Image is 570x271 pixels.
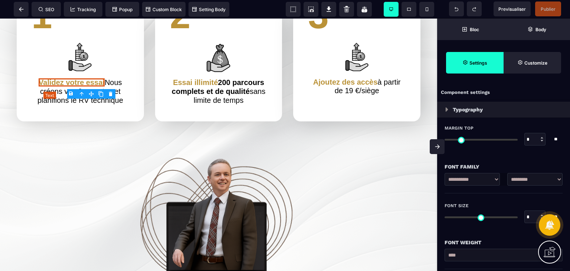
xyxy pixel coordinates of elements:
span: Preview [494,1,531,16]
span: Font Size [445,203,469,209]
text: sans limite de temps [170,58,268,88]
div: Component settings [437,85,570,100]
b: Validez votre essai [39,60,105,68]
b: 200 parcours complets et de qualité [172,60,266,77]
span: Open Style Manager [504,52,561,74]
span: Open Layer Manager [504,19,570,40]
span: Screenshot [304,2,318,17]
b: Ajoutez des accès [313,59,377,68]
strong: Bloc [470,27,479,32]
strong: Body [535,27,546,32]
span: Open Blocks [437,19,504,40]
span: Custom Block [146,7,182,12]
img: 5006afe1736ba47c95883e7747e2f33b_3.png [63,22,97,56]
span: Previsualiser [498,6,526,12]
div: Font Weight [445,238,563,247]
strong: Customize [524,60,547,66]
span: Publier [541,6,556,12]
span: Margin Top [445,125,474,131]
img: loading [445,107,448,112]
img: 5006afe1736ba47c95883e7747e2f33b_3.png [340,22,374,56]
span: View components [286,2,301,17]
span: Settings [446,52,504,74]
b: Essai illimité [173,60,218,68]
span: Setting Body [192,7,226,12]
img: dc9ae76d5d7df4e228bdf9d4f9264136_4.png [202,22,236,56]
span: SEO [39,7,54,12]
text: Nous créons vos 2 comptes et planifions le RV technique [32,58,129,88]
strong: Settings [469,60,487,66]
p: Typography [453,105,483,114]
span: Popup [112,7,132,12]
span: Tracking [71,7,96,12]
text: à partir de 19 €/siège [308,58,406,78]
div: Font Family [445,162,563,171]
